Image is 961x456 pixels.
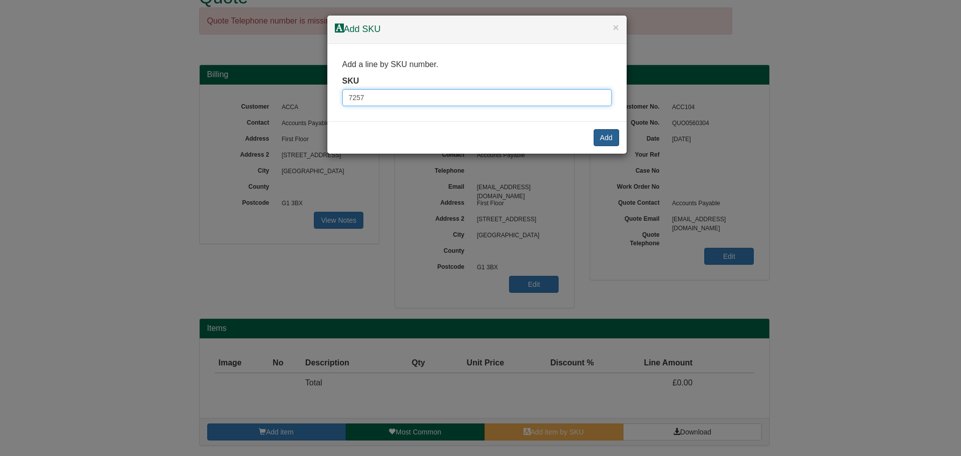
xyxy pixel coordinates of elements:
button: × [613,22,619,33]
h4: Add SKU [335,23,619,36]
label: SKU [342,76,359,87]
input: Type SKU [342,89,612,106]
p: Add a line by SKU number. [342,59,612,71]
button: Add [594,129,619,146]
